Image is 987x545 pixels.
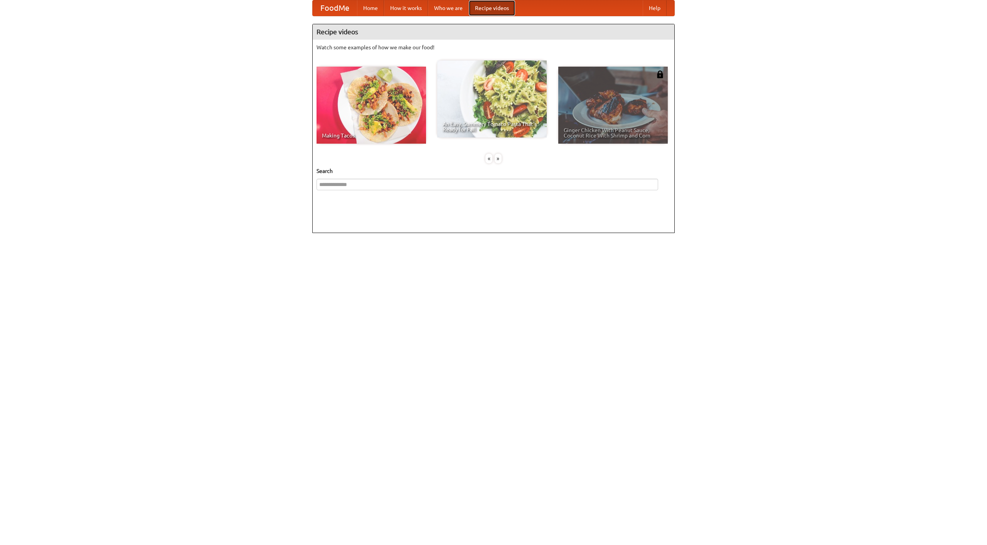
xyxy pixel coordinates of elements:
h5: Search [317,167,670,175]
a: Making Tacos [317,67,426,144]
a: Home [357,0,384,16]
a: Recipe videos [469,0,515,16]
a: An Easy, Summery Tomato Pasta That's Ready for Fall [437,60,547,138]
span: An Easy, Summery Tomato Pasta That's Ready for Fall [443,121,541,132]
a: Help [643,0,667,16]
div: « [485,154,492,163]
p: Watch some examples of how we make our food! [317,44,670,51]
a: Who we are [428,0,469,16]
span: Making Tacos [322,133,421,138]
a: How it works [384,0,428,16]
a: FoodMe [313,0,357,16]
h4: Recipe videos [313,24,674,40]
img: 483408.png [656,70,664,78]
div: » [495,154,502,163]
